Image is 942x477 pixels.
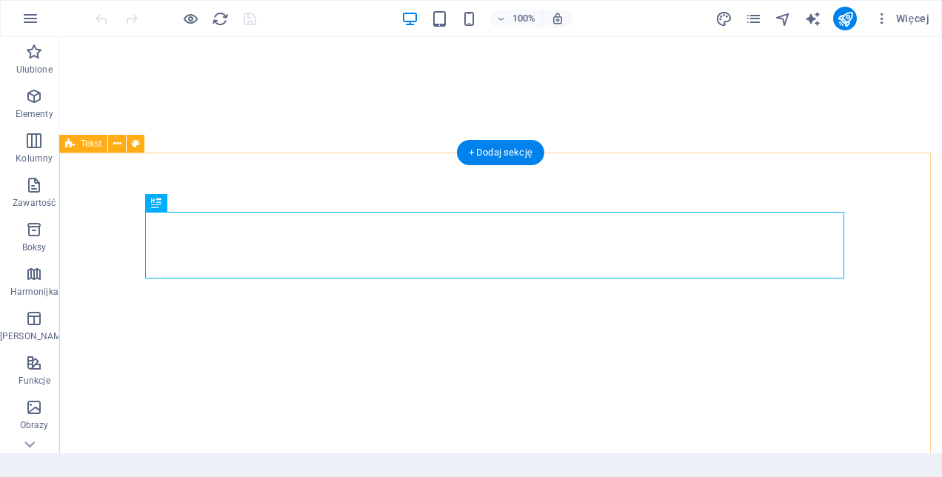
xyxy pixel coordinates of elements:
[16,153,53,164] p: Kolumny
[804,10,821,27] i: AI Writer
[16,108,53,120] p: Elementy
[833,7,857,30] button: publish
[774,10,792,27] button: navigator
[512,10,536,27] h6: 100%
[81,139,101,148] span: Tekst
[551,12,564,25] i: Po zmianie rozmiaru automatycznie dostosowuje poziom powiększenia do wybranego urządzenia.
[10,286,59,298] p: Harmonijka
[875,11,929,26] span: Więcej
[181,10,199,27] button: Kliknij tutaj, aby wyjść z trybu podglądu i kontynuować edycję
[837,10,854,27] i: Opublikuj
[457,140,544,165] div: + Dodaj sekcję
[775,10,792,27] i: Nawigator
[22,241,47,253] p: Boksy
[715,10,732,27] button: design
[490,10,543,27] button: 100%
[19,375,50,387] p: Funkcje
[16,64,53,76] p: Ulubione
[20,419,49,431] p: Obrazy
[745,10,762,27] i: Strony (Ctrl+Alt+S)
[715,10,732,27] i: Projekt (Ctrl+Alt+Y)
[744,10,762,27] button: pages
[869,7,935,30] button: Więcej
[13,197,56,209] p: Zawartość
[211,10,229,27] button: reload
[212,10,229,27] i: Przeładuj stronę
[804,10,821,27] button: text_generator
